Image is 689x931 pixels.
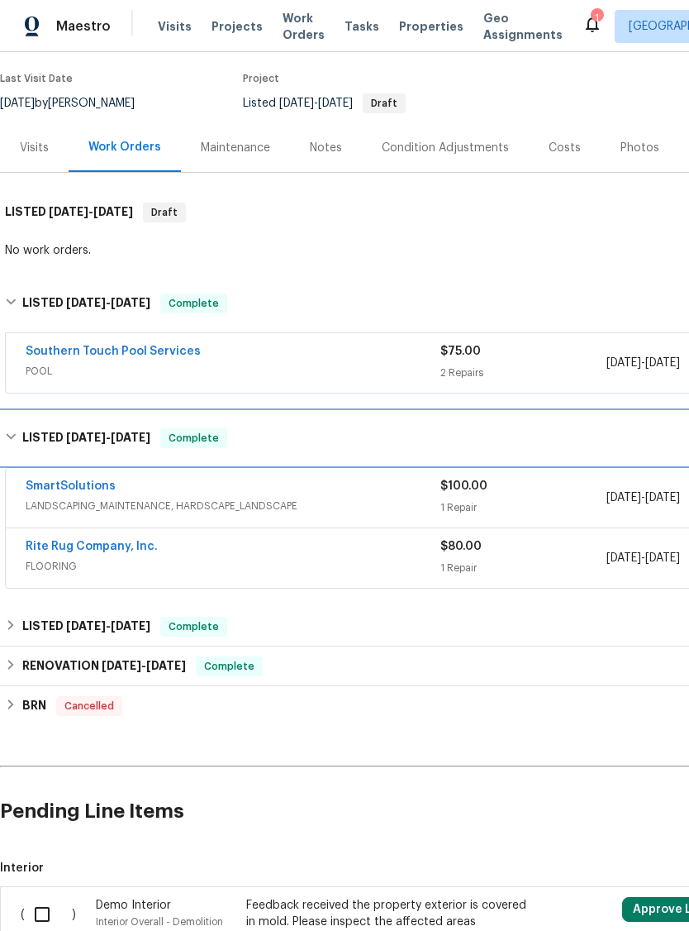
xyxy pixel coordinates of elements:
[22,294,150,313] h6: LISTED
[111,432,150,443] span: [DATE]
[20,140,49,156] div: Visits
[483,10,563,43] span: Geo Assignments
[22,617,150,637] h6: LISTED
[96,917,223,927] span: Interior Overall - Demolition
[440,365,606,381] div: 2 Repairs
[606,489,680,506] span: -
[243,74,279,84] span: Project
[440,499,606,516] div: 1 Repair
[26,346,201,357] a: Southern Touch Pool Services
[146,660,186,671] span: [DATE]
[382,140,509,156] div: Condition Adjustments
[111,620,150,632] span: [DATE]
[606,552,641,564] span: [DATE]
[26,558,440,575] span: FLOORING
[440,480,487,492] span: $100.00
[591,10,602,26] div: 1
[22,428,150,448] h6: LISTED
[645,552,680,564] span: [DATE]
[26,480,116,492] a: SmartSolutions
[158,18,192,35] span: Visits
[66,297,106,308] span: [DATE]
[102,660,186,671] span: -
[645,357,680,369] span: [DATE]
[645,492,680,504] span: [DATE]
[606,492,641,504] span: [DATE]
[66,432,106,443] span: [DATE]
[66,620,150,632] span: -
[318,98,353,109] span: [DATE]
[211,18,263,35] span: Projects
[22,696,46,716] h6: BRN
[162,430,226,446] span: Complete
[279,98,314,109] span: [DATE]
[111,297,150,308] span: [DATE]
[606,355,680,371] span: -
[26,541,158,552] a: Rite Rug Company, Inc.
[243,98,406,109] span: Listed
[440,346,481,357] span: $75.00
[93,206,133,217] span: [DATE]
[344,21,379,32] span: Tasks
[620,140,659,156] div: Photos
[145,204,184,221] span: Draft
[49,206,88,217] span: [DATE]
[399,18,463,35] span: Properties
[96,900,171,911] span: Demo Interior
[5,203,133,222] h6: LISTED
[440,541,482,552] span: $80.00
[26,498,440,514] span: LANDSCAPING_MAINTENANCE, HARDSCAPE_LANDSCAPE
[102,660,141,671] span: [DATE]
[440,560,606,576] div: 1 Repair
[58,698,121,714] span: Cancelled
[88,139,161,155] div: Work Orders
[66,297,150,308] span: -
[49,206,133,217] span: -
[279,98,353,109] span: -
[162,618,226,635] span: Complete
[606,357,641,369] span: [DATE]
[26,363,440,380] span: POOL
[549,140,581,156] div: Costs
[310,140,342,156] div: Notes
[364,98,404,108] span: Draft
[22,656,186,676] h6: RENOVATION
[606,550,680,566] span: -
[197,658,261,675] span: Complete
[56,18,111,35] span: Maestro
[201,140,270,156] div: Maintenance
[66,432,150,443] span: -
[283,10,325,43] span: Work Orders
[66,620,106,632] span: [DATE]
[162,295,226,312] span: Complete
